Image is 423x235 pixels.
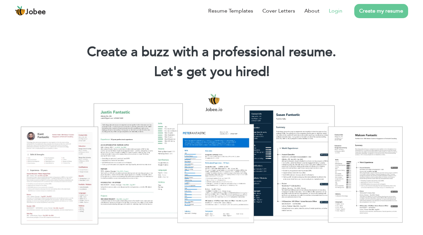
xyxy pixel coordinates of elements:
h2: Let's [10,63,413,81]
a: Login [329,7,342,15]
img: jobee.io [15,6,25,16]
span: | [266,63,269,81]
a: Create my resume [354,4,408,18]
a: Cover Letters [262,7,295,15]
span: Jobee [25,9,46,16]
span: get you hired! [186,63,270,81]
a: About [304,7,320,15]
a: Jobee [15,6,46,16]
a: Resume Templates [208,7,253,15]
h1: Create a buzz with a professional resume. [10,44,413,61]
